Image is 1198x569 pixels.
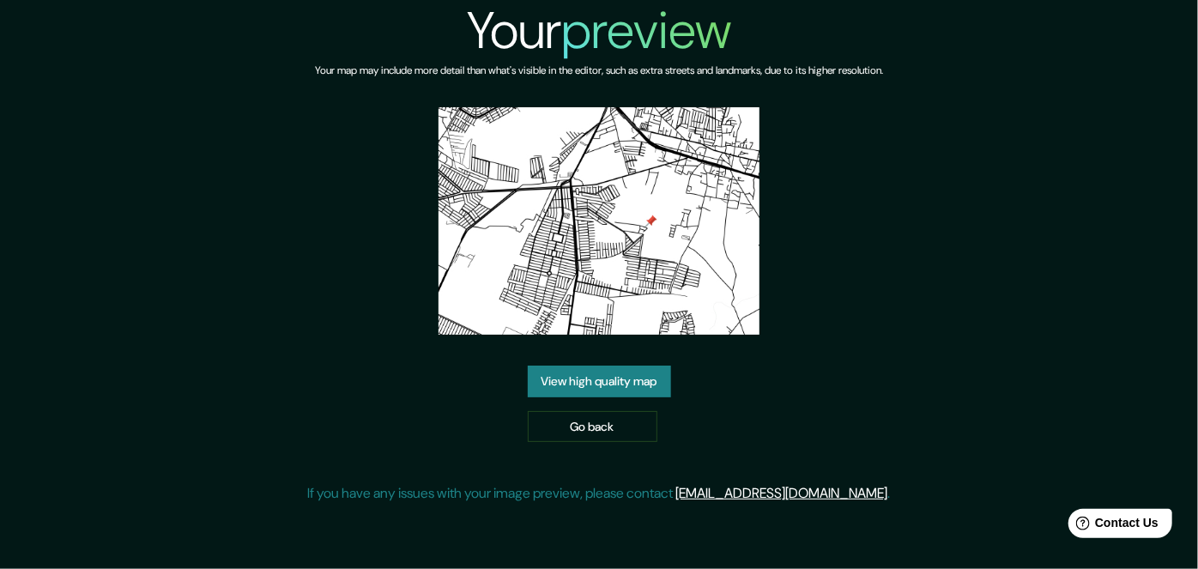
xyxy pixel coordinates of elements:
[528,411,657,443] a: Go back
[308,483,891,504] p: If you have any issues with your image preview, please contact .
[1045,502,1179,550] iframe: Help widget launcher
[528,366,671,397] a: View high quality map
[676,484,888,502] a: [EMAIL_ADDRESS][DOMAIN_NAME]
[315,62,883,80] h6: Your map may include more detail than what's visible in the editor, such as extra streets and lan...
[439,107,760,335] img: created-map-preview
